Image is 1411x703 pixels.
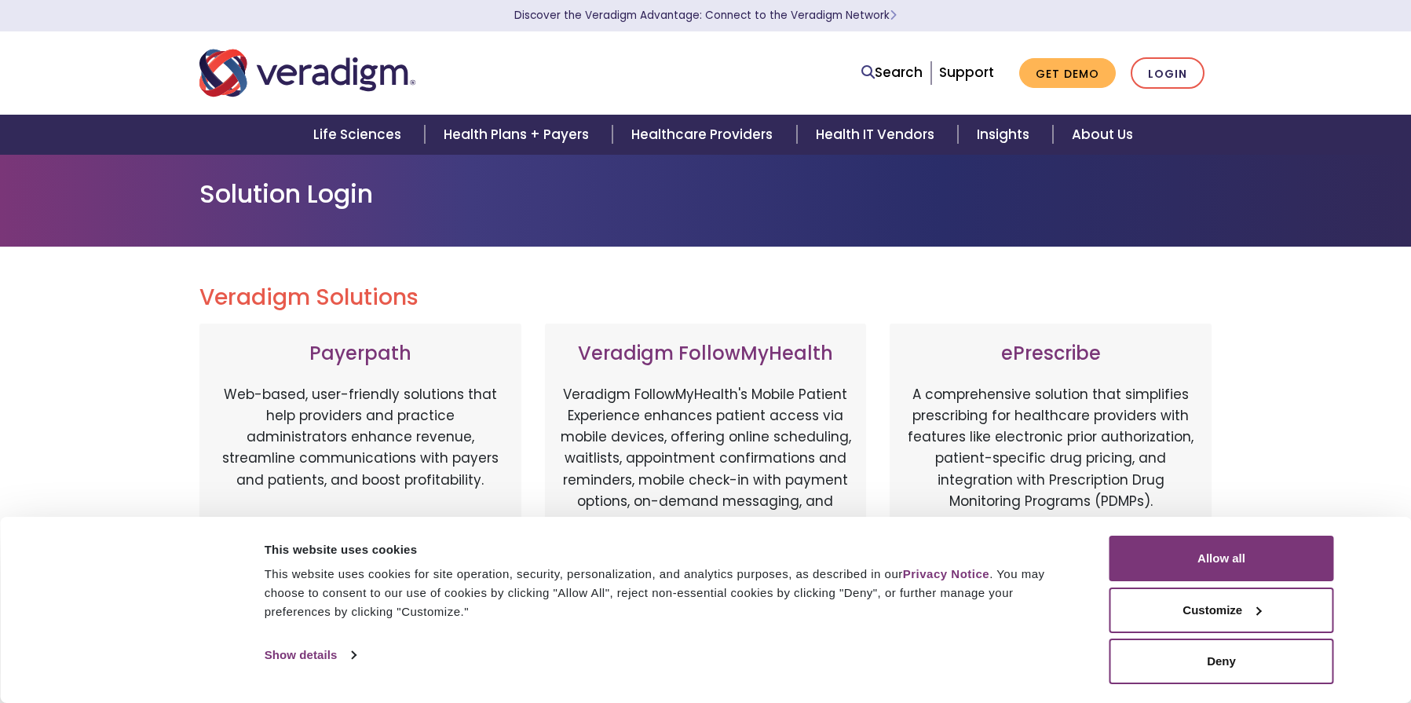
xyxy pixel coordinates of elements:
[612,115,796,155] a: Healthcare Providers
[199,284,1212,311] h2: Veradigm Solutions
[1131,57,1204,90] a: Login
[561,384,851,533] p: Veradigm FollowMyHealth's Mobile Patient Experience enhances patient access via mobile devices, o...
[939,63,994,82] a: Support
[265,540,1074,559] div: This website uses cookies
[514,8,897,23] a: Discover the Veradigm Advantage: Connect to the Veradigm NetworkLearn More
[265,643,356,667] a: Show details
[797,115,958,155] a: Health IT Vendors
[199,47,415,99] img: Veradigm logo
[905,384,1196,549] p: A comprehensive solution that simplifies prescribing for healthcare providers with features like ...
[1053,115,1152,155] a: About Us
[215,384,506,549] p: Web-based, user-friendly solutions that help providers and practice administrators enhance revenu...
[903,567,989,580] a: Privacy Notice
[561,342,851,365] h3: Veradigm FollowMyHealth
[1109,536,1334,581] button: Allow all
[890,8,897,23] span: Learn More
[958,115,1053,155] a: Insights
[1109,639,1334,684] button: Deny
[294,115,425,155] a: Life Sciences
[1019,58,1116,89] a: Get Demo
[425,115,612,155] a: Health Plans + Payers
[199,179,1212,209] h1: Solution Login
[265,565,1074,621] div: This website uses cookies for site operation, security, personalization, and analytics purposes, ...
[215,342,506,365] h3: Payerpath
[861,62,923,83] a: Search
[905,342,1196,365] h3: ePrescribe
[1109,588,1334,633] button: Customize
